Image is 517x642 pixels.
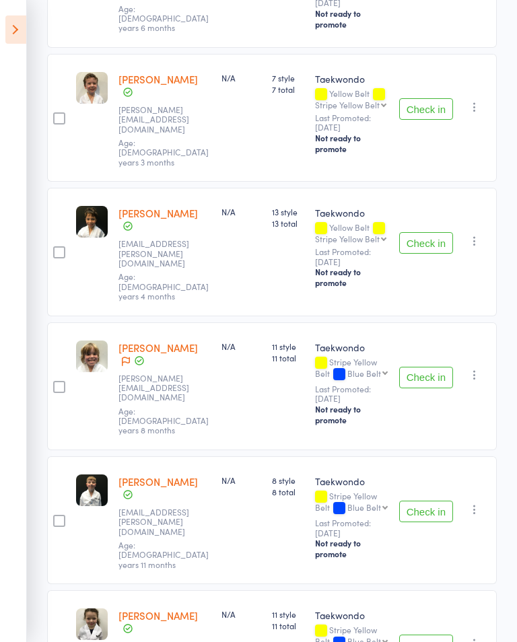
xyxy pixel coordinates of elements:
div: N/A [221,608,261,620]
span: 7 total [272,83,304,95]
img: image1680674777.png [76,341,108,372]
div: Stripe Yellow Belt [315,491,388,514]
small: Last Promoted: [DATE] [315,247,388,266]
div: N/A [221,474,261,486]
div: Taekwondo [315,206,388,219]
span: 13 style [272,206,304,217]
button: Check in [399,98,453,120]
div: Blue Belt [347,503,381,511]
span: Age: [DEMOGRAPHIC_DATA] years 6 months [118,3,209,34]
small: Last Promoted: [DATE] [315,518,388,538]
div: Not ready to promote [315,538,388,559]
small: fi.bubb@gmail.com [118,507,206,536]
div: Stripe Yellow Belt [315,100,380,109]
span: 11 total [272,620,304,631]
small: Last Promoted: [DATE] [315,113,388,133]
a: [PERSON_NAME] [118,72,198,86]
span: 11 total [272,352,304,363]
a: [PERSON_NAME] [118,206,198,220]
button: Check in [399,367,453,388]
small: juliette.braszell@hotmail.com [118,373,206,402]
span: 11 style [272,341,304,352]
div: N/A [221,341,261,352]
span: 13 total [272,217,304,229]
div: Taekwondo [315,341,388,354]
small: Last Promoted: [DATE] [315,384,388,404]
div: Not ready to promote [315,404,388,425]
span: Age: [DEMOGRAPHIC_DATA] years 11 months [118,539,209,570]
img: image1715235021.png [76,206,108,238]
small: felicity.giandomenico@gmail.com [118,239,206,268]
a: [PERSON_NAME] [118,341,198,355]
span: 11 style [272,608,304,620]
div: Taekwondo [315,608,388,622]
div: N/A [221,72,261,83]
span: 7 style [272,72,304,83]
button: Check in [399,501,453,522]
span: Age: [DEMOGRAPHIC_DATA] years 4 months [118,271,209,301]
div: Blue Belt [347,369,381,378]
div: Not ready to promote [315,133,388,154]
div: Stripe Yellow Belt [315,234,380,243]
div: Yellow Belt [315,89,388,109]
div: Not ready to promote [315,266,388,288]
div: N/A [221,206,261,217]
img: image1722038937.png [76,474,108,506]
div: Not ready to promote [315,8,388,30]
span: Age: [DEMOGRAPHIC_DATA] years 3 months [118,137,209,168]
div: Stripe Yellow Belt [315,357,388,380]
a: [PERSON_NAME] [118,474,198,489]
a: [PERSON_NAME] [118,608,198,622]
img: image1655504947.png [76,608,108,640]
div: Yellow Belt [315,223,388,243]
span: 8 total [272,486,304,497]
small: davis.zoe.z@edumail.vic.gov.au [118,105,206,134]
div: Taekwondo [315,72,388,85]
span: Age: [DEMOGRAPHIC_DATA] years 8 months [118,405,209,436]
span: 8 style [272,474,304,486]
img: image1682575776.png [76,72,108,104]
div: Taekwondo [315,474,388,488]
button: Check in [399,232,453,254]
